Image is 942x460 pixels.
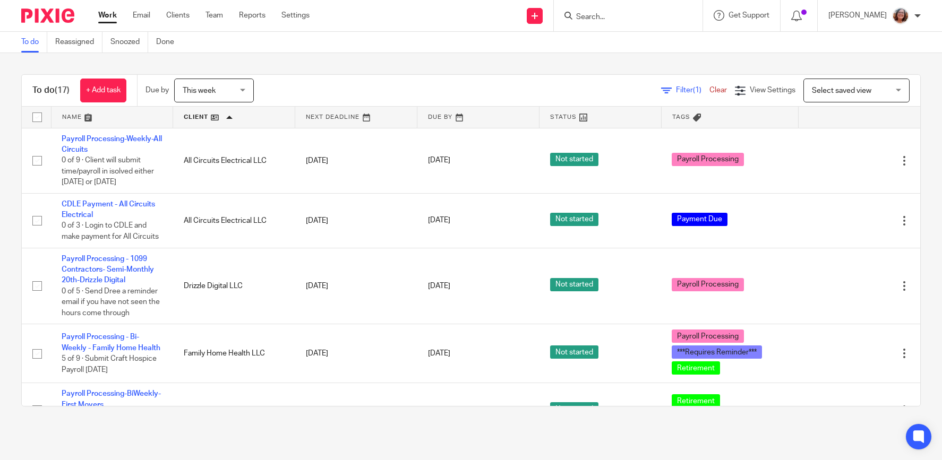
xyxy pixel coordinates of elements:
[828,10,887,21] p: [PERSON_NAME]
[550,153,598,166] span: Not started
[166,10,190,21] a: Clients
[672,329,744,343] span: Payroll Processing
[173,248,295,324] td: Drizzle Digital LLC
[156,32,182,53] a: Done
[62,355,157,374] span: 5 of 9 · Submit Craft Hospice Payroll [DATE]
[295,383,417,438] td: [DATE]
[428,350,450,357] span: [DATE]
[550,278,598,291] span: Not started
[892,7,909,24] img: LB%20Reg%20Headshot%208-2-23.jpg
[62,288,160,317] span: 0 of 5 · Send Dree a reminder email if you have not seen the hours come through
[709,86,727,94] a: Clear
[55,86,70,94] span: (17)
[295,248,417,324] td: [DATE]
[133,10,150,21] a: Email
[428,157,450,164] span: [DATE]
[110,32,148,53] a: Snoozed
[32,85,70,96] h1: To do
[98,10,117,21] a: Work
[62,255,154,284] a: Payroll Processing - 1099 Contractors- Semi-Monthly 20th-Drizzle Digital
[281,10,310,21] a: Settings
[672,153,744,166] span: Payroll Processing
[62,201,155,219] a: CDLE Payment - All Circuits Electrical
[62,333,160,351] a: Payroll Processing - Bi-Weekly - Family Home Health
[550,345,598,359] span: Not started
[428,217,450,224] span: [DATE]
[672,213,727,226] span: Payment Due
[812,87,871,94] span: Select saved view
[672,361,720,375] span: Retirement
[21,32,47,53] a: To do
[55,32,102,53] a: Reassigned
[550,213,598,226] span: Not started
[62,390,161,408] a: Payroll Processing-BiWeekly-First Movers
[145,85,169,96] p: Due by
[575,13,671,22] input: Search
[729,12,769,19] span: Get Support
[672,114,690,120] span: Tags
[21,8,74,23] img: Pixie
[693,86,701,94] span: (1)
[672,394,720,407] span: Retirement
[173,193,295,248] td: All Circuits Electrical LLC
[62,157,154,186] span: 0 of 9 · Client will submit time/payroll in isolved either [DATE] or [DATE]
[428,282,450,290] span: [DATE]
[62,135,162,153] a: Payroll Processing-Weekly-All Circuits
[672,278,744,291] span: Payroll Processing
[173,128,295,193] td: All Circuits Electrical LLC
[173,324,295,383] td: Family Home Health LLC
[550,402,598,415] span: Not started
[173,383,295,438] td: First Movers Advantage, LLC
[676,86,709,94] span: Filter
[239,10,266,21] a: Reports
[205,10,223,21] a: Team
[295,324,417,383] td: [DATE]
[295,193,417,248] td: [DATE]
[183,87,216,94] span: This week
[62,222,159,241] span: 0 of 3 · Login to CDLE and make payment for All Circuits
[295,128,417,193] td: [DATE]
[80,79,126,102] a: + Add task
[750,86,795,94] span: View Settings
